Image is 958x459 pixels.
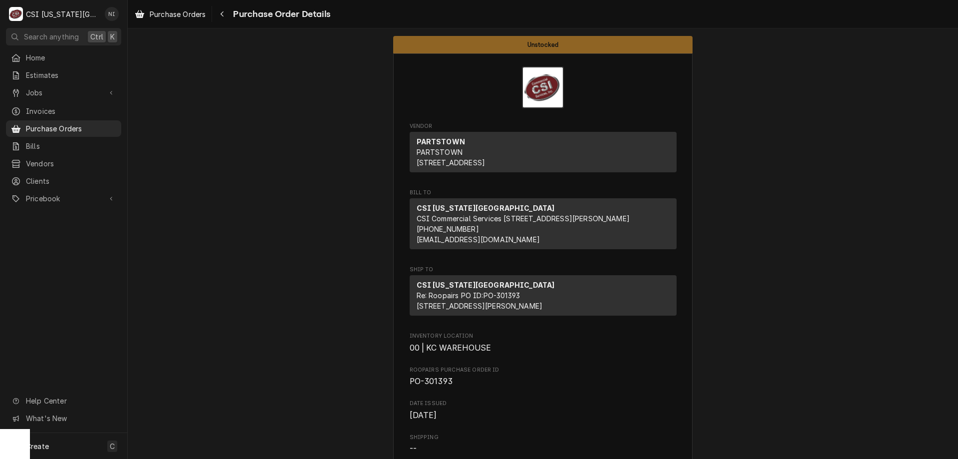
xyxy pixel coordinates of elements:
[6,103,121,119] a: Invoices
[110,441,115,452] span: C
[410,275,677,320] div: Ship To
[417,291,520,300] span: Re: Roopairs PO ID: PO-301393
[6,410,121,427] a: Go to What's New
[105,7,119,21] div: Nate Ingram's Avatar
[417,235,540,244] a: [EMAIL_ADDRESS][DOMAIN_NAME]
[6,120,121,137] a: Purchase Orders
[410,266,677,320] div: Purchase Order Ship To
[26,396,115,406] span: Help Center
[527,41,558,48] span: Unstocked
[6,173,121,189] a: Clients
[410,198,677,249] div: Bill To
[410,411,437,420] span: [DATE]
[417,214,630,223] span: CSI Commercial Services [STREET_ADDRESS][PERSON_NAME]
[26,176,116,186] span: Clients
[26,9,99,19] div: CSI [US_STATE][GEOGRAPHIC_DATA]
[417,148,485,167] span: PARTSTOWN [STREET_ADDRESS]
[410,275,677,316] div: Ship To
[417,225,479,233] a: [PHONE_NUMBER]
[26,442,49,451] span: Create
[26,413,115,424] span: What's New
[26,87,101,98] span: Jobs
[410,434,677,442] span: Shipping
[230,7,330,21] span: Purchase Order Details
[410,366,677,388] div: Roopairs Purchase Order ID
[26,70,116,80] span: Estimates
[90,31,103,42] span: Ctrl
[6,49,121,66] a: Home
[26,106,116,116] span: Invoices
[410,377,453,386] span: PO-301393
[410,342,677,354] span: Inventory Location
[105,7,119,21] div: NI
[410,444,417,454] span: --
[522,66,564,108] img: Logo
[6,28,121,45] button: Search anythingCtrlK
[410,366,677,374] span: Roopairs Purchase Order ID
[6,393,121,409] a: Go to Help Center
[410,400,677,408] span: Date Issued
[410,400,677,421] div: Date Issued
[26,193,101,204] span: Pricebook
[410,122,677,130] span: Vendor
[410,122,677,177] div: Purchase Order Vendor
[24,31,79,42] span: Search anything
[410,189,677,197] span: Bill To
[6,155,121,172] a: Vendors
[9,7,23,21] div: C
[6,190,121,207] a: Go to Pricebook
[6,84,121,101] a: Go to Jobs
[410,189,677,254] div: Purchase Order Bill To
[410,132,677,172] div: Vendor
[393,36,693,53] div: Status
[6,67,121,83] a: Estimates
[214,6,230,22] button: Navigate back
[417,281,555,289] strong: CSI [US_STATE][GEOGRAPHIC_DATA]
[26,141,116,151] span: Bills
[410,332,677,354] div: Inventory Location
[417,204,555,212] strong: CSI [US_STATE][GEOGRAPHIC_DATA]
[410,132,677,176] div: Vendor
[410,198,677,253] div: Bill To
[417,137,465,146] strong: PARTSTOWN
[131,6,210,22] a: Purchase Orders
[26,123,116,134] span: Purchase Orders
[410,343,491,353] span: 00 | KC WAREHOUSE
[150,9,206,19] span: Purchase Orders
[410,376,677,388] span: Roopairs Purchase Order ID
[6,138,121,154] a: Bills
[26,158,116,169] span: Vendors
[410,410,677,422] span: Date Issued
[9,7,23,21] div: CSI Kansas City's Avatar
[410,266,677,274] span: Ship To
[110,31,115,42] span: K
[417,302,543,310] span: [STREET_ADDRESS][PERSON_NAME]
[26,52,116,63] span: Home
[410,332,677,340] span: Inventory Location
